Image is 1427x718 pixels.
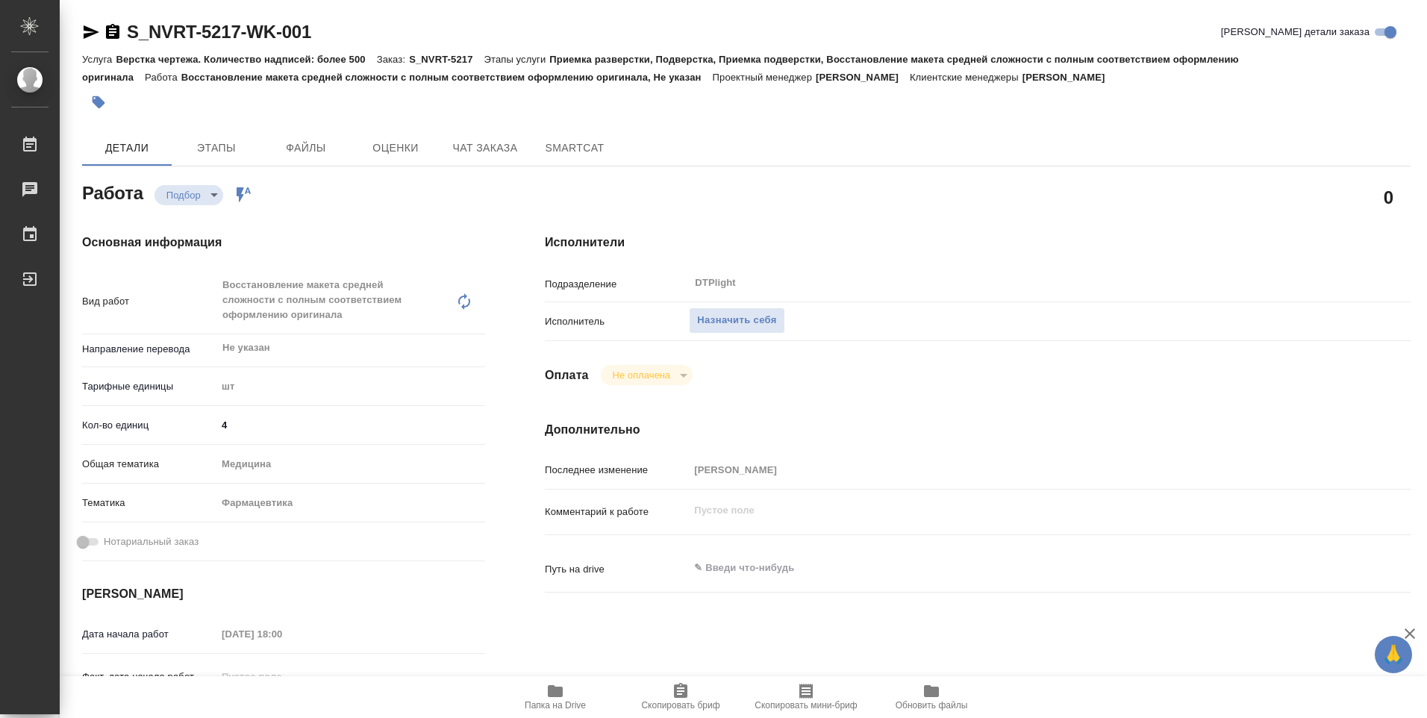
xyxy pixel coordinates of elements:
[216,666,347,687] input: Пустое поле
[493,676,618,718] button: Папка на Drive
[162,189,205,202] button: Подбор
[409,54,484,65] p: S_NVRT-5217
[360,139,431,157] span: Оценки
[82,234,485,252] h4: Основная информация
[484,54,550,65] p: Этапы услуги
[82,379,216,394] p: Тарифные единицы
[82,178,143,205] h2: Работа
[545,277,689,292] p: Подразделение
[1221,25,1370,40] span: [PERSON_NAME] детали заказа
[82,496,216,511] p: Тематика
[91,139,163,157] span: Детали
[743,676,869,718] button: Скопировать мини-бриф
[1381,639,1406,670] span: 🙏
[127,22,311,42] a: S_NVRT-5217-WK-001
[82,418,216,433] p: Кол-во единиц
[1384,184,1393,210] h2: 0
[545,505,689,519] p: Комментарий к работе
[82,585,485,603] h4: [PERSON_NAME]
[816,72,910,83] p: [PERSON_NAME]
[869,676,994,718] button: Обновить файлы
[608,369,675,381] button: Не оплачена
[755,700,857,711] span: Скопировать мини-бриф
[618,676,743,718] button: Скопировать бриф
[82,294,216,309] p: Вид работ
[181,139,252,157] span: Этапы
[104,23,122,41] button: Скопировать ссылку
[82,54,1239,83] p: Приемка разверстки, Подверстка, Приемка подверстки, Восстановление макета средней сложности с пол...
[689,308,784,334] button: Назначить себя
[82,54,116,65] p: Услуга
[116,54,376,65] p: Верстка чертежа. Количество надписей: более 500
[82,342,216,357] p: Направление перевода
[449,139,521,157] span: Чат заказа
[641,700,719,711] span: Скопировать бриф
[896,700,968,711] span: Обновить файлы
[697,312,776,329] span: Назначить себя
[216,452,485,477] div: Медицина
[545,314,689,329] p: Исполнитель
[216,490,485,516] div: Фармацевтика
[545,562,689,577] p: Путь на drive
[539,139,611,157] span: SmartCat
[82,23,100,41] button: Скопировать ссылку для ЯМессенджера
[104,534,199,549] span: Нотариальный заказ
[910,72,1022,83] p: Клиентские менеджеры
[82,457,216,472] p: Общая тематика
[216,374,485,399] div: шт
[216,414,485,436] input: ✎ Введи что-нибудь
[1375,636,1412,673] button: 🙏
[82,86,115,119] button: Добавить тэг
[82,627,216,642] p: Дата начала работ
[713,72,816,83] p: Проектный менеджер
[545,463,689,478] p: Последнее изменение
[601,365,693,385] div: Подбор
[689,459,1338,481] input: Пустое поле
[545,234,1411,252] h4: Исполнители
[545,421,1411,439] h4: Дополнительно
[545,366,589,384] h4: Оплата
[216,623,347,645] input: Пустое поле
[270,139,342,157] span: Файлы
[525,700,586,711] span: Папка на Drive
[1022,72,1117,83] p: [PERSON_NAME]
[82,669,216,684] p: Факт. дата начала работ
[181,72,713,83] p: Восстановление макета средней сложности с полным соответствием оформлению оригинала, Не указан
[145,72,181,83] p: Работа
[377,54,409,65] p: Заказ:
[154,185,223,205] div: Подбор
